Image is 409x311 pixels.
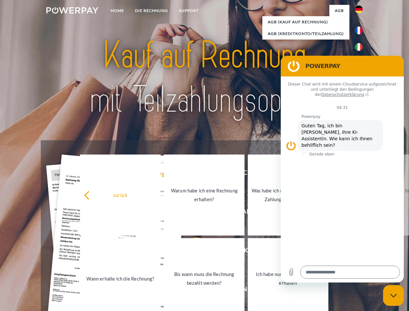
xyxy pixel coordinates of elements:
[252,186,324,204] div: Was habe ich noch offen, ist meine Zahlung eingegangen?
[252,270,324,287] div: Ich habe nur eine Teillieferung erhalten
[329,5,349,17] a: agb
[262,28,349,40] a: AGB (Kreditkonto/Teilzahlung)
[355,6,363,13] img: de
[248,155,328,236] a: Was habe ich noch offen, ist meine Zahlung eingegangen?
[46,7,98,14] img: logo-powerpay-white.svg
[383,285,404,306] iframe: Schaltfläche zum Öffnen des Messaging-Fensters; Konversation läuft
[355,43,363,51] img: it
[84,190,157,199] div: zurück
[62,31,347,124] img: title-powerpay_de.svg
[130,5,174,17] a: DIE RECHNUNG
[105,5,130,17] a: Home
[355,27,363,34] img: fr
[84,274,157,283] div: Wann erhalte ich die Rechnung?
[174,5,204,17] a: SUPPORT
[168,186,241,204] div: Warum habe ich eine Rechnung erhalten?
[168,270,241,287] div: Bis wann muss die Rechnung bezahlt werden?
[262,16,349,28] a: AGB (Kauf auf Rechnung)
[281,56,404,282] iframe: Messaging-Fenster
